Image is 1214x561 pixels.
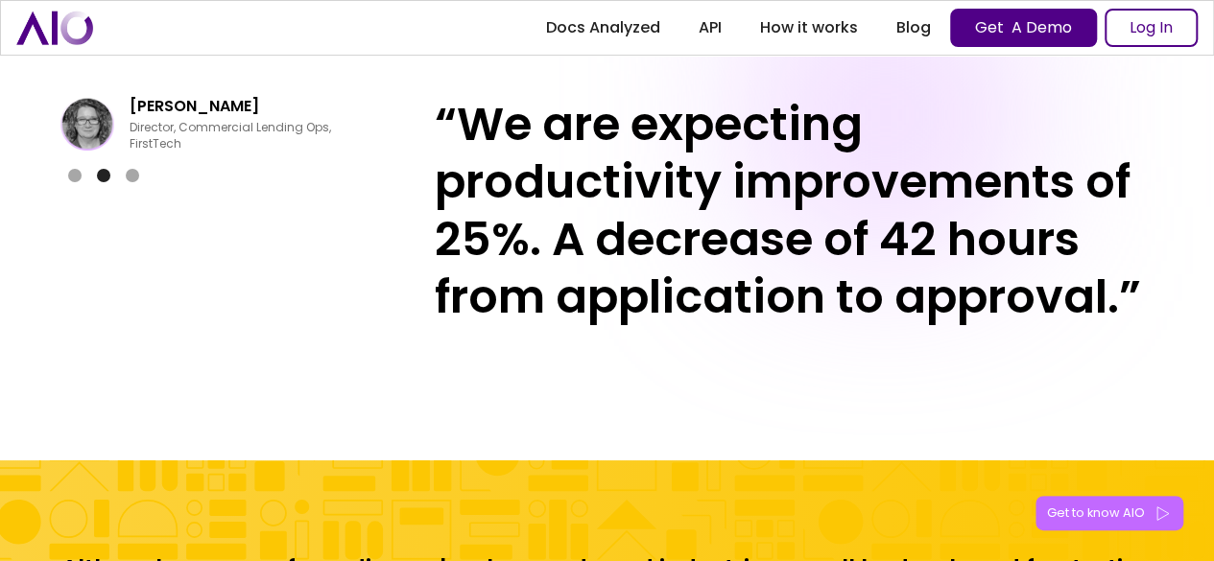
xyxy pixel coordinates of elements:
[741,11,877,45] a: How it works
[1105,9,1198,47] a: Log In
[60,96,1154,326] div: 2 of 3
[130,120,331,152] p: Director, Commercial Lending Ops, FirstTech
[950,9,1097,47] a: Get A Demo
[68,169,82,182] div: Show slide 1 of 3
[16,11,93,44] a: home
[97,169,110,182] div: Show slide 2 of 3
[527,11,679,45] a: Docs Analyzed
[126,169,139,182] div: Show slide 3 of 3
[877,11,950,45] a: Blog
[435,96,1154,326] h1: “We are expecting productivity improvements of 25%. A decrease of 42 hours from application to ap...
[60,96,1154,384] div: carousel
[1047,503,1145,523] div: Get to know AIO
[130,96,259,117] h5: [PERSON_NAME]
[679,11,741,45] a: API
